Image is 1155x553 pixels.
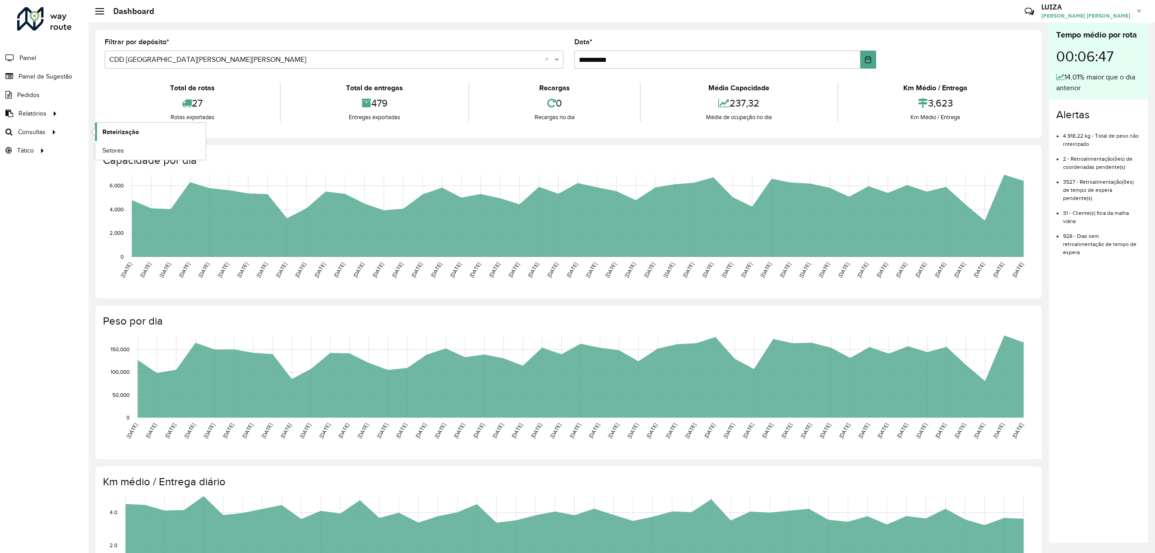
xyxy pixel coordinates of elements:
text: [DATE] [1011,261,1024,279]
text: [DATE] [992,422,1005,439]
text: [DATE] [222,422,235,439]
text: [DATE] [527,261,540,279]
text: [DATE] [178,261,191,279]
text: [DATE] [202,422,215,439]
text: [DATE] [645,422,658,439]
text: [DATE] [779,261,792,279]
div: Média Capacidade [643,83,835,93]
a: Roteirização [95,123,206,141]
text: [DATE] [973,422,986,439]
text: [DATE] [703,422,716,439]
div: 3,623 [841,93,1030,113]
div: Rotas exportadas [107,113,277,122]
span: Clear all [545,54,552,65]
text: 50,000 [112,392,129,398]
text: [DATE] [183,422,196,439]
text: [DATE] [856,261,869,279]
text: [DATE] [299,422,312,439]
text: [DATE] [684,422,697,439]
text: [DATE] [565,261,578,279]
text: [DATE] [585,261,598,279]
text: 2,000 [110,230,124,236]
div: 14,01% maior que o dia anterior [1056,72,1141,93]
div: 0 [471,93,638,113]
text: [DATE] [434,422,447,439]
text: [DATE] [759,261,772,279]
text: 6,000 [110,182,124,188]
h4: Capacidade por dia [103,154,1033,167]
text: [DATE] [410,261,423,279]
text: [DATE] [546,261,559,279]
text: [DATE] [318,422,331,439]
text: [DATE] [125,422,139,439]
text: [DATE] [662,261,675,279]
li: 3527 - Retroalimentação(ões) de tempo de espera pendente(s) [1063,171,1141,202]
text: [DATE] [510,422,523,439]
text: [DATE] [799,422,813,439]
text: [DATE] [722,422,735,439]
text: [DATE] [491,422,504,439]
text: [DATE] [876,422,889,439]
text: [DATE] [972,261,985,279]
span: [PERSON_NAME] [PERSON_NAME] [1041,12,1130,20]
button: Choose Date [860,51,877,69]
div: Média de ocupação no dia [643,113,835,122]
text: [DATE] [472,422,485,439]
text: [DATE] [279,422,292,439]
div: Km Médio / Entrega [841,83,1030,93]
div: Tempo médio por rota [1056,29,1141,41]
text: [DATE] [953,422,966,439]
text: [DATE] [587,422,601,439]
text: [DATE] [430,261,443,279]
text: [DATE] [217,261,230,279]
text: 150,000 [111,346,129,352]
text: [DATE] [915,422,928,439]
text: [DATE] [953,261,966,279]
text: [DATE] [604,261,617,279]
text: [DATE] [624,261,637,279]
span: Tático [17,146,34,155]
text: [DATE] [721,261,734,279]
div: Total de rotas [107,83,277,93]
text: [DATE] [241,422,254,439]
text: [DATE] [895,261,908,279]
label: Filtrar por depósito [105,37,169,47]
text: [DATE] [356,422,370,439]
text: [DATE] [414,422,427,439]
div: 479 [283,93,466,113]
text: [DATE] [139,261,152,279]
span: Roteirização [102,127,139,137]
text: [DATE] [274,261,287,279]
span: Consultas [18,127,46,137]
text: [DATE] [665,422,678,439]
text: [DATE] [391,261,404,279]
text: [DATE] [568,422,581,439]
div: Recargas no dia [471,113,638,122]
text: [DATE] [896,422,909,439]
text: [DATE] [164,422,177,439]
text: [DATE] [818,422,832,439]
text: [DATE] [914,261,927,279]
text: [DATE] [780,422,793,439]
text: [DATE] [260,422,273,439]
div: 27 [107,93,277,113]
li: 2 - Retroalimentação(ões) de coordenadas pendente(s) [1063,148,1141,171]
div: 237,32 [643,93,835,113]
text: 0 [126,414,129,420]
text: [DATE] [857,422,870,439]
text: [DATE] [313,261,326,279]
li: 31 - Cliente(s) fora da malha viária [1063,202,1141,225]
h4: Peso por dia [103,315,1033,328]
text: [DATE] [376,422,389,439]
text: [DATE] [144,422,157,439]
text: [DATE] [740,261,753,279]
text: 2.0 [110,542,117,548]
text: [DATE] [607,422,620,439]
div: Entregas exportadas [283,113,466,122]
text: [DATE] [643,261,656,279]
text: [DATE] [1011,422,1024,439]
text: [DATE] [158,261,171,279]
text: [DATE] [742,422,755,439]
span: Relatórios [18,109,46,118]
text: [DATE] [682,261,695,279]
